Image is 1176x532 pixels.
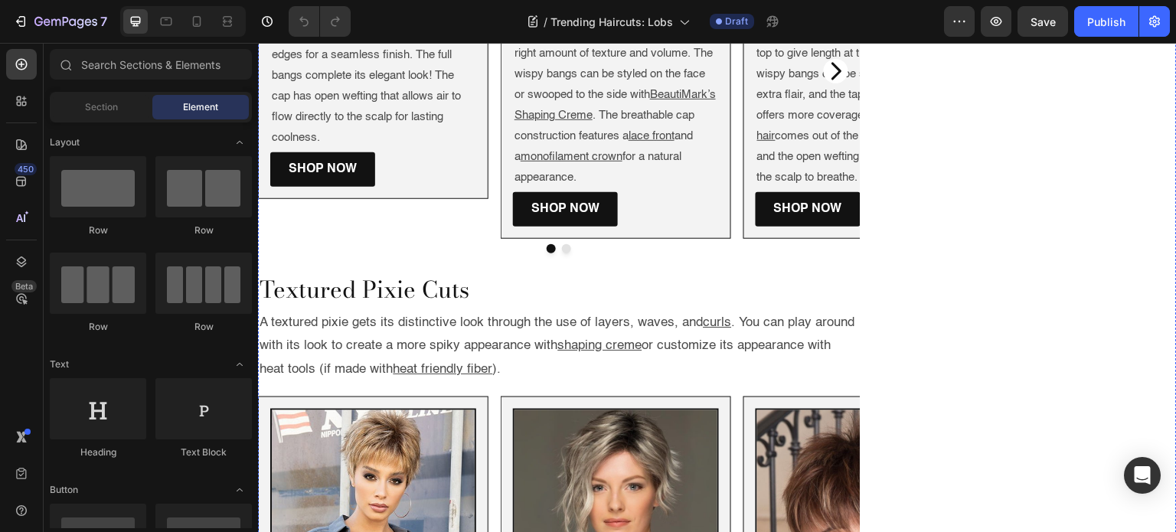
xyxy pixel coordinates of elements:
[155,446,252,459] div: Text Block
[1031,15,1056,28] span: Save
[2,269,601,339] p: A textured pixie gets its distinctive look through the use of layers, waves, and . You can play a...
[31,116,99,138] div: Shop Now
[50,135,80,149] span: Layout
[227,130,252,155] span: Toggle open
[544,14,547,30] span: /
[85,100,118,114] span: Section
[155,224,252,237] div: Row
[50,357,69,371] span: Text
[1018,6,1068,37] button: Save
[50,483,78,497] span: Button
[15,163,37,175] div: 450
[304,201,313,211] button: Dot
[289,201,298,211] button: Dot
[499,67,677,99] u: synthetic hair
[299,296,384,309] a: shaping creme
[263,108,364,119] u: monofilament crown
[155,320,252,334] div: Row
[50,49,252,80] input: Search Sections & Elements
[725,15,748,28] span: Draft
[445,273,473,286] a: curls
[371,87,416,99] u: lace front
[566,16,590,41] button: Carousel Next Arrow
[183,100,218,114] span: Element
[50,446,146,459] div: Heading
[273,155,341,178] div: Shop Now
[135,320,234,333] a: heat friendly fiber
[6,6,114,37] button: 7
[11,280,37,292] div: Beta
[289,6,351,37] div: Undo/Redo
[258,43,1176,532] iframe: Design area
[1087,14,1125,30] div: Publish
[1074,6,1138,37] button: Publish
[516,155,584,178] div: Shop Now
[550,14,673,30] span: Trending Haircuts: Lobs
[50,224,146,237] div: Row
[256,67,335,78] u: Shaping Creme
[100,12,107,31] p: 7
[1124,457,1161,494] div: Open Intercom Messenger
[392,46,458,57] u: BeautiMark’s
[50,320,146,334] div: Row
[227,478,252,502] span: Toggle open
[227,352,252,377] span: Toggle open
